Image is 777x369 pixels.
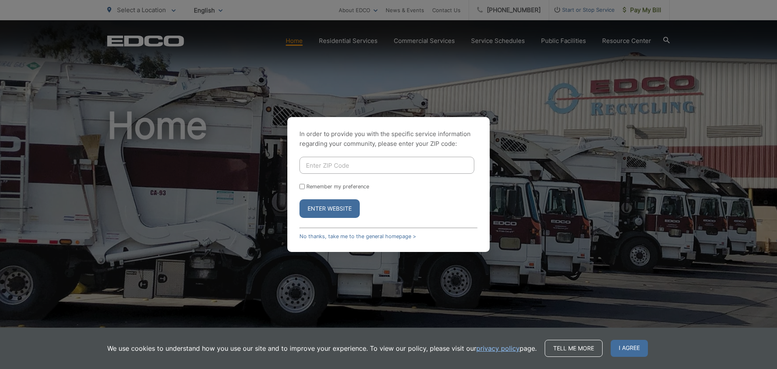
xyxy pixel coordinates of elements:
[306,183,369,190] label: Remember my preference
[299,129,478,149] p: In order to provide you with the specific service information regarding your community, please en...
[107,343,537,353] p: We use cookies to understand how you use our site and to improve your experience. To view our pol...
[545,340,603,357] a: Tell me more
[299,233,416,239] a: No thanks, take me to the general homepage >
[299,199,360,218] button: Enter Website
[476,343,520,353] a: privacy policy
[299,157,474,174] input: Enter ZIP Code
[611,340,648,357] span: I agree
